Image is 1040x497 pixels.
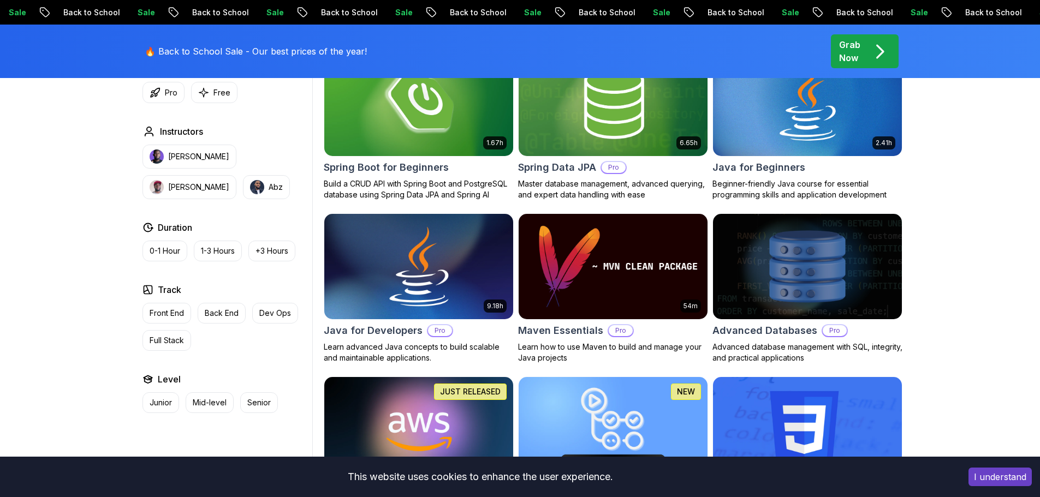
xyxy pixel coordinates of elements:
p: Pro [165,87,177,98]
img: Spring Data JPA card [519,50,708,156]
img: CSS Essentials card [713,377,902,483]
img: AWS for Developers card [324,377,513,483]
a: Advanced Databases cardAdvanced DatabasesProAdvanced database management with SQL, integrity, and... [712,213,902,364]
button: +3 Hours [248,241,295,261]
p: 1-3 Hours [201,245,235,256]
p: Sale [117,7,152,18]
p: Back to School [171,7,246,18]
div: This website uses cookies to enhance the user experience. [8,465,952,489]
p: Sale [632,7,667,18]
a: Java for Developers card9.18hJava for DevelopersProLearn advanced Java concepts to build scalable... [324,213,514,364]
button: Junior [142,392,179,413]
img: Java for Beginners card [713,50,902,156]
img: instructor img [150,180,164,194]
p: Dev Ops [259,308,291,319]
p: 0-1 Hour [150,245,180,256]
p: Advanced database management with SQL, integrity, and practical applications [712,342,902,363]
p: Back to School [43,7,117,18]
p: Back to School [300,7,375,18]
button: instructor img[PERSON_NAME] [142,145,236,169]
p: 1.67h [486,139,503,147]
img: Advanced Databases card [713,214,902,320]
p: [PERSON_NAME] [168,151,229,162]
p: 🔥 Back to School Sale - Our best prices of the year! [145,45,367,58]
p: Pro [428,325,452,336]
img: instructor img [150,149,164,164]
p: NEW [677,386,695,397]
p: 6.65h [680,139,698,147]
h2: Java for Beginners [712,160,805,175]
p: Pro [602,162,626,173]
h2: Level [158,373,181,386]
p: Senior [247,397,271,408]
p: Abz [269,182,283,193]
p: Back to School [816,7,890,18]
img: Spring Boot for Beginners card [324,50,513,156]
p: [PERSON_NAME] [168,182,229,193]
p: Sale [375,7,409,18]
p: Mid-level [193,397,227,408]
p: 2.41h [876,139,892,147]
button: Pro [142,82,185,103]
a: Spring Boot for Beginners card1.67hNEWSpring Boot for BeginnersBuild a CRUD API with Spring Boot ... [324,50,514,200]
h2: Duration [158,221,192,234]
h2: Java for Developers [324,323,423,338]
h2: Maven Essentials [518,323,603,338]
p: Master database management, advanced querying, and expert data handling with ease [518,178,708,200]
p: Front End [150,308,184,319]
p: Back to School [429,7,503,18]
button: 0-1 Hour [142,241,187,261]
p: Free [213,87,230,98]
img: instructor img [250,180,264,194]
p: Sale [890,7,925,18]
p: Back to School [558,7,632,18]
button: Mid-level [186,392,234,413]
button: Dev Ops [252,303,298,324]
p: Back End [205,308,239,319]
button: Accept cookies [968,468,1032,486]
p: Learn how to use Maven to build and manage your Java projects [518,342,708,363]
p: Junior [150,397,172,408]
a: Spring Data JPA card6.65hNEWSpring Data JPAProMaster database management, advanced querying, and ... [518,50,708,200]
button: instructor img[PERSON_NAME] [142,175,236,199]
button: instructor imgAbz [243,175,290,199]
p: Beginner-friendly Java course for essential programming skills and application development [712,178,902,200]
p: Pro [609,325,633,336]
h2: Instructors [160,125,203,138]
p: Grab Now [839,38,860,64]
p: Learn advanced Java concepts to build scalable and maintainable applications. [324,342,514,363]
img: Maven Essentials card [519,214,708,320]
p: Full Stack [150,335,184,346]
button: Free [191,82,237,103]
h2: Track [158,283,181,296]
p: Back to School [944,7,1019,18]
h2: Spring Data JPA [518,160,596,175]
p: JUST RELEASED [440,386,501,397]
p: 54m [684,302,698,310]
p: Sale [761,7,796,18]
h2: Advanced Databases [712,323,817,338]
button: Full Stack [142,330,191,351]
img: Java for Developers card [319,211,518,322]
h2: Spring Boot for Beginners [324,160,449,175]
button: Back End [198,303,246,324]
img: CI/CD with GitHub Actions card [519,377,708,483]
p: 9.18h [487,302,503,310]
p: +3 Hours [255,245,288,256]
p: Sale [246,7,281,18]
button: Senior [240,392,278,413]
button: 1-3 Hours [194,241,242,261]
a: Java for Beginners card2.41hJava for BeginnersBeginner-friendly Java course for essential program... [712,50,902,200]
p: Back to School [687,7,761,18]
p: Pro [823,325,847,336]
a: Maven Essentials card54mMaven EssentialsProLearn how to use Maven to build and manage your Java p... [518,213,708,364]
p: Sale [503,7,538,18]
p: Build a CRUD API with Spring Boot and PostgreSQL database using Spring Data JPA and Spring AI [324,178,514,200]
button: Front End [142,303,191,324]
